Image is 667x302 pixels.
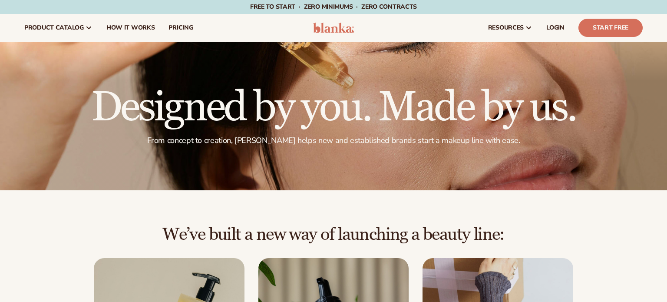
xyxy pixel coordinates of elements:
span: product catalog [24,24,84,31]
a: product catalog [17,14,99,42]
a: Start Free [578,19,643,37]
span: Free to start · ZERO minimums · ZERO contracts [250,3,417,11]
h2: We’ve built a new way of launching a beauty line: [24,225,643,244]
a: resources [481,14,539,42]
span: LOGIN [546,24,565,31]
span: pricing [168,24,193,31]
a: LOGIN [539,14,571,42]
h1: Designed by you. Made by us. [91,87,576,129]
a: How It Works [99,14,162,42]
img: logo [313,23,354,33]
span: resources [488,24,524,31]
p: From concept to creation, [PERSON_NAME] helps new and established brands start a makeup line with... [91,136,576,146]
span: How It Works [106,24,155,31]
a: pricing [162,14,200,42]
